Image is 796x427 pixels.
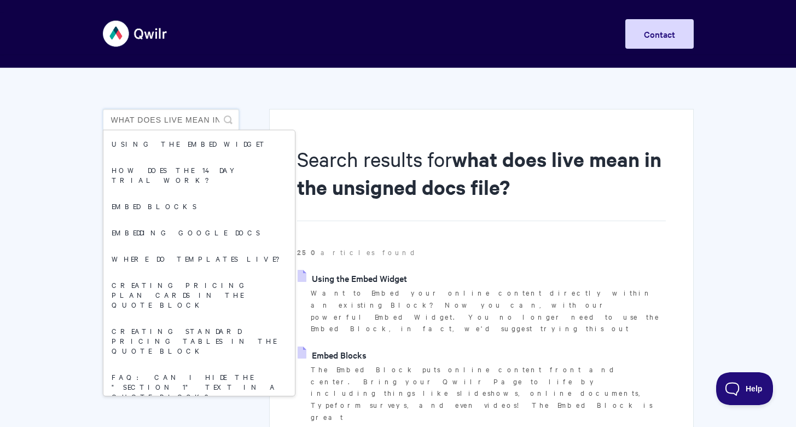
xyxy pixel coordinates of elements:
[103,272,295,318] a: Creating pricing plan cards in the Quote Block
[297,145,665,221] h1: Search results for
[297,146,661,200] strong: what does live mean in the unsigned docs file?
[311,287,665,334] p: Want to Embed your online content directly within an existing Block? Now you can, with our powerf...
[103,13,168,54] img: Qwilr Help Center
[297,246,665,258] p: articles found
[311,363,665,423] p: The Embed Block puts online content front and center. Bring your Qwilr Page to life by including ...
[103,109,239,131] input: Search
[625,19,694,49] a: Contact
[103,157,295,193] a: How does the 14 day trial work?
[103,318,295,363] a: Creating standard pricing tables in the Quote Block
[297,247,321,257] strong: 250
[298,347,367,363] a: Embed Blocks
[103,219,295,245] a: Embedding Google Docs
[103,363,295,409] a: FAQ: Can I hide the "section 1" text in a Quote block?
[298,270,407,286] a: Using the Embed Widget
[716,372,774,405] iframe: Toggle Customer Support
[103,130,295,157] a: Using the Embed Widget
[103,245,295,272] a: Where Do Templates Live?
[103,193,295,219] a: Embed Blocks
